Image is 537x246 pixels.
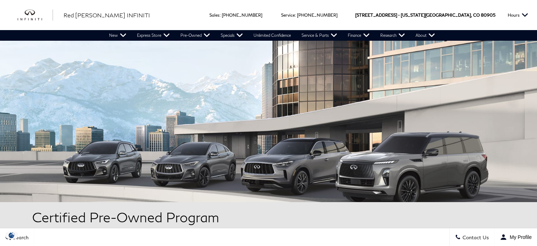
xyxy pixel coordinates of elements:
[32,209,505,225] h1: Certified Pre-Owned Program
[248,30,296,41] a: Unlimited Confidence
[342,30,375,41] a: Finance
[4,231,20,239] section: Click to Open Cookie Consent Modal
[64,12,150,18] span: Red [PERSON_NAME] INFINITI
[220,12,221,18] span: :
[355,12,495,18] a: [STREET_ADDRESS] • [US_STATE][GEOGRAPHIC_DATA], CO 80905
[18,10,53,21] img: INFINITI
[209,12,220,18] span: Sales
[461,234,489,240] span: Contact Us
[132,30,175,41] a: Express Store
[295,12,296,18] span: :
[4,231,20,239] img: Opt-Out Icon
[64,11,150,19] a: Red [PERSON_NAME] INFINITI
[175,30,215,41] a: Pre-Owned
[375,30,410,41] a: Research
[410,30,440,41] a: About
[18,10,53,21] a: infiniti
[281,12,295,18] span: Service
[297,12,338,18] a: [PHONE_NUMBER]
[104,30,440,41] nav: Main Navigation
[507,234,532,240] span: My Profile
[495,228,537,246] button: Open user profile menu
[104,30,132,41] a: New
[215,30,248,41] a: Specials
[222,12,262,18] a: [PHONE_NUMBER]
[296,30,342,41] a: Service & Parts
[11,234,29,240] span: Search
